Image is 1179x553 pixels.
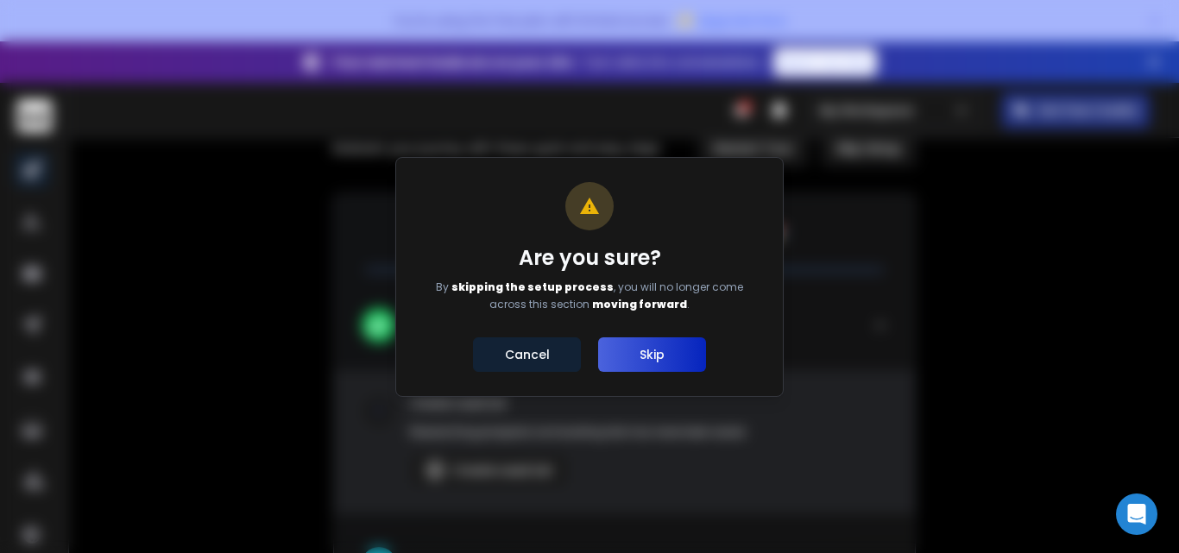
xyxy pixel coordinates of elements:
[473,337,581,372] button: Cancel
[598,337,706,372] button: Skip
[451,280,614,294] span: skipping the setup process
[1116,493,1157,535] div: Open Intercom Messenger
[420,279,759,313] p: By , you will no longer come across this section .
[420,244,759,272] h1: Are you sure?
[592,297,687,311] span: moving forward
